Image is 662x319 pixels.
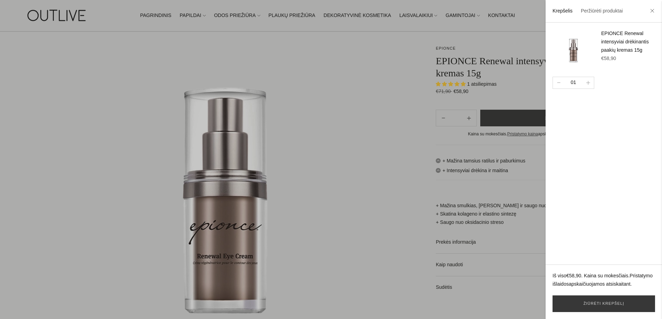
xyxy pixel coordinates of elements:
[581,8,623,14] a: Peržiūrėti produktai
[601,56,616,61] span: €58,90
[553,295,655,312] a: Žiūrėti krepšelį
[601,31,649,53] a: EPIONCE Renewal intensyviai drėkinantis paakių kremas 15g
[553,8,573,14] a: Krepšelis
[553,272,655,288] p: Iš viso . Kaina su mokesčiais. apskaičiuojamos atsiskaitant.
[553,273,653,287] a: Pristatymo išlaidos
[566,273,581,278] span: €58,90
[553,30,594,71] img: epionce-renewal-eye-cream-outlive_200x.png
[568,79,579,86] div: 01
